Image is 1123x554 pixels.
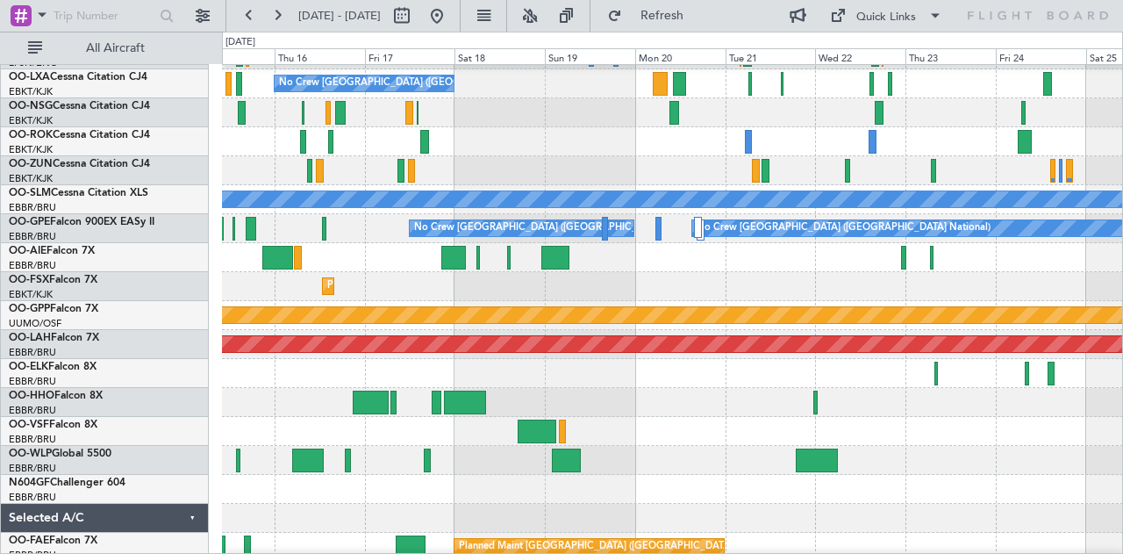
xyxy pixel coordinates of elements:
span: Refresh [626,10,699,22]
a: OO-LXACessna Citation CJ4 [9,72,147,83]
a: OO-ROKCessna Citation CJ4 [9,130,150,140]
div: Sun 19 [545,48,635,64]
a: EBBR/BRU [9,375,56,388]
div: Wed 15 [184,48,275,64]
input: Trip Number [54,3,154,29]
span: OO-WLP [9,449,52,459]
span: OO-NSG [9,101,53,112]
a: EBBR/BRU [9,346,56,359]
a: OO-AIEFalcon 7X [9,246,95,256]
a: UUMO/OSF [9,317,61,330]
span: OO-ELK [9,362,48,372]
a: OO-LAHFalcon 7X [9,333,99,343]
a: OO-WLPGlobal 5500 [9,449,111,459]
a: EBKT/KJK [9,114,53,127]
div: Sat 18 [454,48,545,64]
a: OO-ELKFalcon 8X [9,362,97,372]
span: OO-AIE [9,246,46,256]
span: OO-ZUN [9,159,53,169]
span: OO-ROK [9,130,53,140]
button: Refresh [599,2,705,30]
a: EBBR/BRU [9,230,56,243]
a: OO-GPPFalcon 7X [9,304,98,314]
a: EBBR/BRU [9,404,56,417]
div: Thu 23 [905,48,996,64]
div: No Crew [GEOGRAPHIC_DATA] ([GEOGRAPHIC_DATA] National) [697,215,991,241]
a: OO-FAEFalcon 7X [9,536,97,546]
a: OO-GPEFalcon 900EX EASy II [9,217,154,227]
span: OO-SLM [9,188,51,198]
div: Thu 16 [275,48,365,64]
span: All Aircraft [46,42,185,54]
a: EBBR/BRU [9,259,56,272]
button: All Aircraft [19,34,190,62]
a: EBBR/BRU [9,491,56,504]
span: OO-GPP [9,304,50,314]
a: OO-NSGCessna Citation CJ4 [9,101,150,112]
a: N604GFChallenger 604 [9,478,125,488]
a: EBKT/KJK [9,172,53,185]
span: OO-GPE [9,217,50,227]
button: Quick Links [821,2,951,30]
a: OO-HHOFalcon 8X [9,391,103,401]
div: Tue 21 [726,48,816,64]
div: Mon 20 [635,48,726,64]
span: OO-FSX [9,275,49,285]
a: EBKT/KJK [9,85,53,98]
a: EBBR/BRU [9,462,56,475]
span: OO-FAE [9,536,49,546]
a: EBBR/BRU [9,201,56,214]
div: [DATE] [225,35,255,50]
a: OO-SLMCessna Citation XLS [9,188,148,198]
span: N604GF [9,478,50,488]
span: OO-HHO [9,391,54,401]
span: OO-LAH [9,333,51,343]
a: OO-FSXFalcon 7X [9,275,97,285]
div: Wed 22 [815,48,905,64]
div: Fri 17 [365,48,455,64]
div: Quick Links [856,9,916,26]
a: EBKT/KJK [9,143,53,156]
a: OO-ZUNCessna Citation CJ4 [9,159,150,169]
a: OO-VSFFalcon 8X [9,420,97,430]
span: OO-VSF [9,420,49,430]
span: OO-LXA [9,72,50,83]
a: EBBR/BRU [9,433,56,446]
div: Fri 24 [996,48,1086,64]
a: EBKT/KJK [9,288,53,301]
div: Planned Maint Kortrijk-[GEOGRAPHIC_DATA] [327,273,532,299]
div: No Crew [GEOGRAPHIC_DATA] ([GEOGRAPHIC_DATA] National) [279,70,573,97]
div: No Crew [GEOGRAPHIC_DATA] ([GEOGRAPHIC_DATA] National) [414,215,708,241]
span: [DATE] - [DATE] [298,8,381,24]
